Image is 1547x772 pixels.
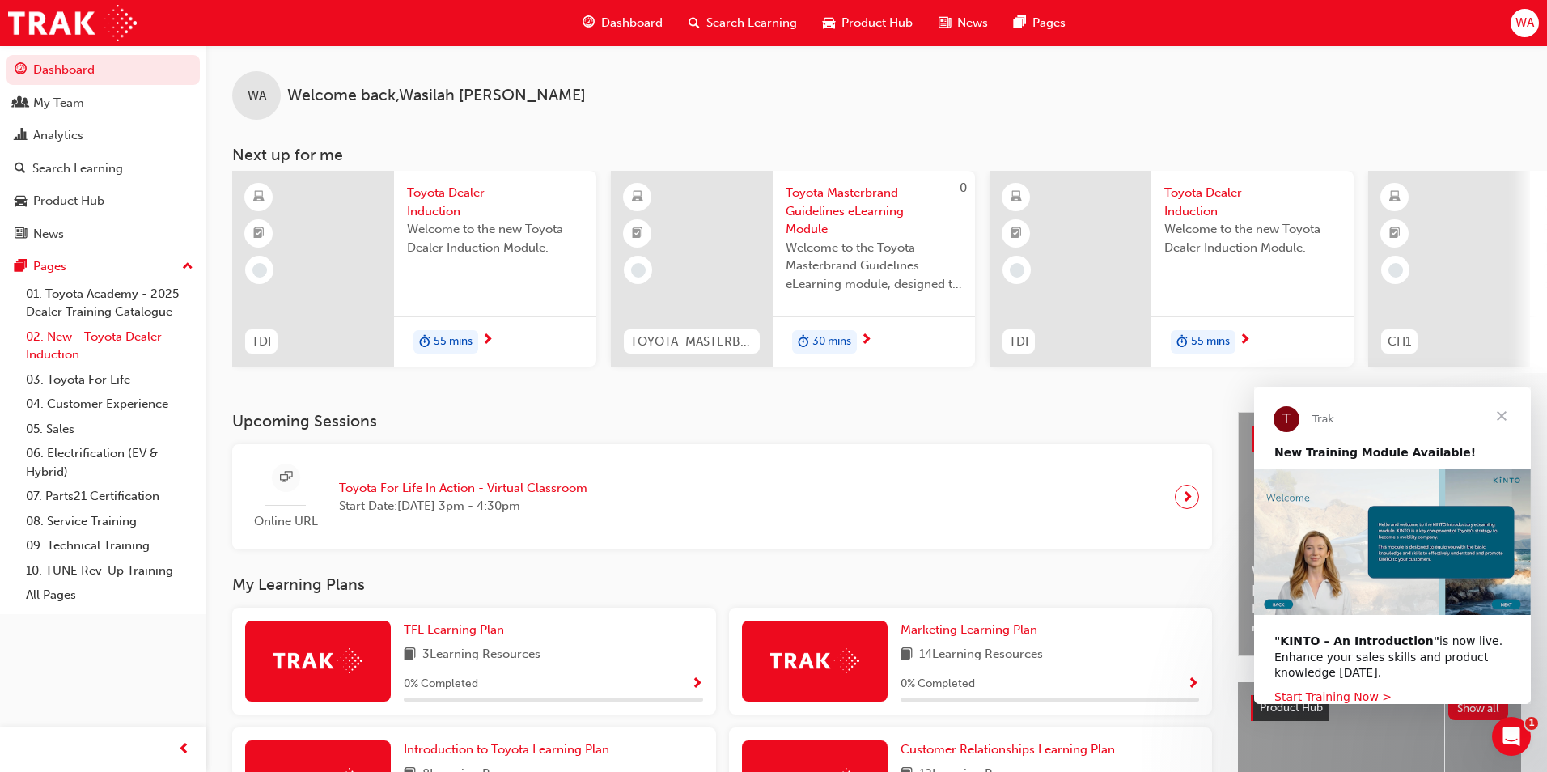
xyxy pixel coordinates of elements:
span: news-icon [939,13,951,33]
span: booktick-icon [632,223,643,244]
span: next-icon [1181,486,1193,508]
a: 03. Toyota For Life [19,367,200,392]
span: book-icon [404,645,416,665]
span: Welcome to the Toyota Masterbrand Guidelines eLearning module, designed to enhance your knowledge... [786,239,962,294]
iframe: Intercom live chat [1492,717,1531,756]
span: next-icon [481,333,494,348]
span: next-icon [1239,333,1251,348]
img: Trak [273,648,362,673]
span: learningRecordVerb_NONE-icon [631,263,646,278]
a: 08. Service Training [19,509,200,534]
a: 09. Technical Training [19,533,200,558]
h3: Next up for me [206,146,1547,164]
a: TFL Learning Plan [404,621,511,639]
span: Welcome back , Wasilah [PERSON_NAME] [287,87,586,105]
a: Product HubShow all [1251,695,1508,721]
span: search-icon [689,13,700,33]
span: WA [1515,14,1534,32]
span: news-icon [15,227,27,242]
button: WA [1511,9,1539,37]
div: My Team [33,94,84,112]
span: Customer Relationships Learning Plan [901,742,1115,757]
span: pages-icon [1014,13,1026,33]
a: 10. TUNE Rev-Up Training [19,558,200,583]
a: Analytics [6,121,200,151]
div: Search Learning [32,159,123,178]
a: My Team [6,88,200,118]
a: All Pages [19,583,200,608]
img: Trak [8,5,137,41]
span: 30 mins [812,333,851,351]
a: Customer Relationships Learning Plan [901,740,1121,759]
span: next-icon [860,333,872,348]
span: booktick-icon [1011,223,1022,244]
a: news-iconNews [926,6,1001,40]
a: search-iconSearch Learning [676,6,810,40]
span: 0 % Completed [404,675,478,694]
a: pages-iconPages [1001,6,1079,40]
a: 07. Parts21 Certification [19,484,200,509]
span: WA [248,87,266,105]
span: car-icon [823,13,835,33]
span: Welcome to the new Toyota Dealer Induction Module. [1164,220,1341,257]
span: Product Hub [1260,701,1323,715]
span: Toyota Dealer Induction [407,184,583,220]
span: learningRecordVerb_NONE-icon [252,263,267,278]
span: Toyota For Life In Action - Virtual Classroom [339,479,587,498]
span: learningResourceType_ELEARNING-icon [253,187,265,208]
span: 1 [1525,717,1538,730]
span: News [957,14,988,32]
span: learningResourceType_ELEARNING-icon [632,187,643,208]
span: TOYOTA_MASTERBRAND_EL [630,333,753,351]
span: TDI [252,333,271,351]
span: learningResourceType_ELEARNING-icon [1011,187,1022,208]
a: 06. Electrification (EV & Hybrid) [19,441,200,484]
button: Show Progress [691,674,703,694]
span: people-icon [15,96,27,111]
button: Pages [6,252,200,282]
span: Welcome to your new Training Resource Centre [1252,563,1507,600]
span: booktick-icon [1389,223,1401,244]
span: sessionType_ONLINE_URL-icon [280,468,292,488]
a: Product Hub [6,186,200,216]
span: duration-icon [798,332,809,353]
span: TDI [1009,333,1028,351]
span: 14 Learning Resources [919,645,1043,665]
span: chart-icon [15,129,27,143]
a: 01. Toyota Academy - 2025 Dealer Training Catalogue [19,282,200,324]
a: car-iconProduct Hub [810,6,926,40]
div: News [33,225,64,244]
a: Marketing Learning Plan [901,621,1044,639]
iframe: Intercom live chat message [1254,387,1531,704]
a: Dashboard [6,55,200,85]
span: Revolutionise the way you access and manage your learning resources. [1252,600,1507,636]
a: Latest NewsShow allWelcome to your new Training Resource CentreRevolutionise the way you access a... [1238,412,1521,656]
span: Toyota Dealer Induction [1164,184,1341,220]
span: learningRecordVerb_NONE-icon [1388,263,1403,278]
a: 04. Customer Experience [19,392,200,417]
span: Marketing Learning Plan [901,622,1037,637]
div: Product Hub [33,192,104,210]
div: Pages [33,257,66,276]
h3: My Learning Plans [232,575,1212,594]
a: TDIToyota Dealer InductionWelcome to the new Toyota Dealer Induction Module.duration-icon55 mins [232,171,596,367]
span: guage-icon [583,13,595,33]
a: 0TOYOTA_MASTERBRAND_ELToyota Masterbrand Guidelines eLearning ModuleWelcome to the Toyota Masterb... [611,171,975,367]
span: up-icon [182,257,193,278]
span: prev-icon [178,740,190,760]
a: 02. New - Toyota Dealer Induction [19,324,200,367]
span: Toyota Masterbrand Guidelines eLearning Module [786,184,962,239]
span: car-icon [15,194,27,209]
span: 3 Learning Resources [422,645,540,665]
div: Analytics [33,126,83,145]
span: 55 mins [1191,333,1230,351]
span: CH1 [1388,333,1411,351]
span: search-icon [15,162,26,176]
